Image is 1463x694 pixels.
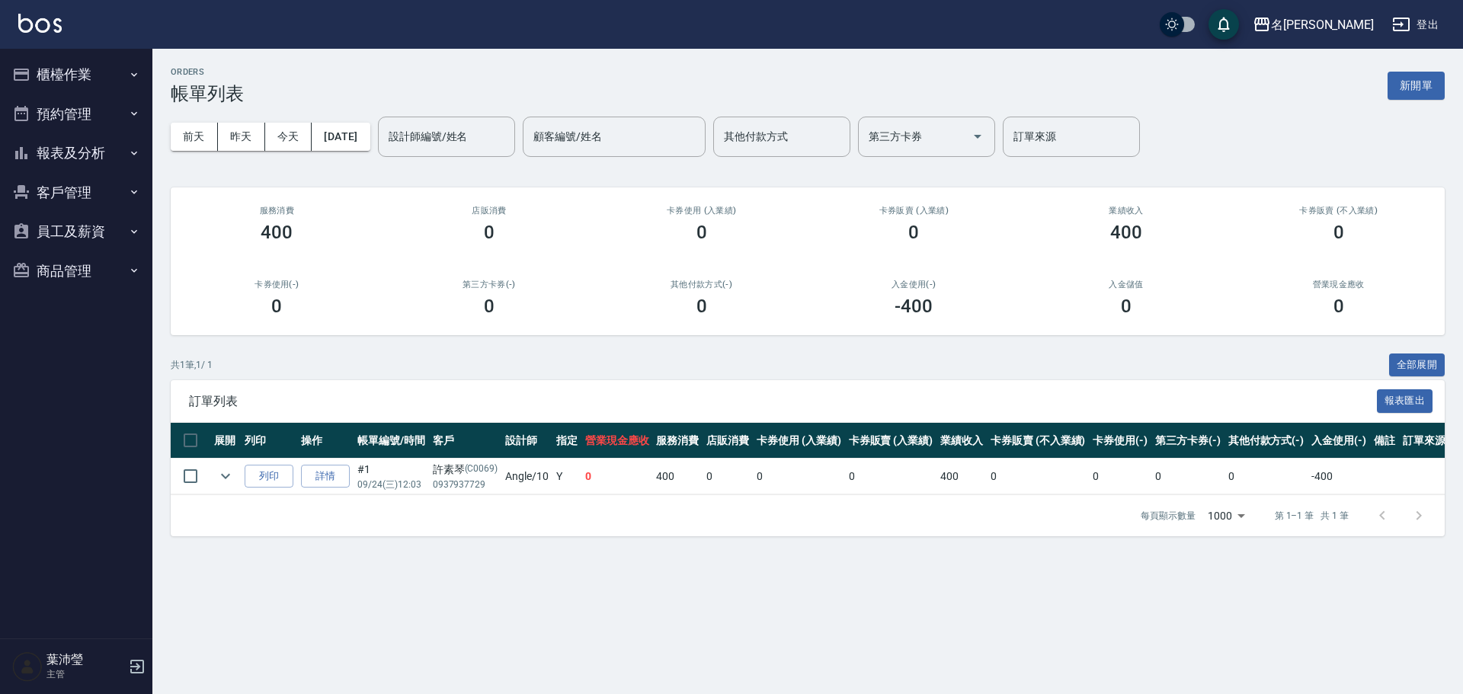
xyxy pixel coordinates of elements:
[613,206,789,216] h2: 卡券使用 (入業績)
[1333,222,1344,243] h3: 0
[703,459,753,494] td: 0
[501,423,552,459] th: 設計師
[218,123,265,151] button: 昨天
[261,222,293,243] h3: 400
[845,459,937,494] td: 0
[484,296,495,317] h3: 0
[581,423,653,459] th: 營業現金應收
[1225,459,1308,494] td: 0
[245,465,293,488] button: 列印
[1247,9,1380,40] button: 名[PERSON_NAME]
[1386,11,1445,39] button: 登出
[6,212,146,251] button: 員工及薪資
[552,459,581,494] td: Y
[1151,423,1225,459] th: 第三方卡券(-)
[987,423,1089,459] th: 卡券販賣 (不入業績)
[301,465,350,488] a: 詳情
[552,423,581,459] th: 指定
[433,462,498,478] div: 許素琴
[895,296,933,317] h3: -400
[18,14,62,33] img: Logo
[402,280,578,289] h2: 第三方卡券(-)
[753,423,845,459] th: 卡券使用 (入業績)
[1308,459,1370,494] td: -400
[652,423,703,459] th: 服務消費
[171,358,213,372] p: 共 1 筆, 1 / 1
[1089,423,1151,459] th: 卡券使用(-)
[357,478,425,491] p: 09/24 (三) 12:03
[210,423,241,459] th: 展開
[501,459,552,494] td: Angle /10
[1089,459,1151,494] td: 0
[171,67,244,77] h2: ORDERS
[1250,206,1426,216] h2: 卡券販賣 (不入業績)
[297,423,354,459] th: 操作
[6,251,146,291] button: 商品管理
[484,222,495,243] h3: 0
[936,423,987,459] th: 業績收入
[189,206,365,216] h3: 服務消費
[46,652,124,667] h5: 葉沛瑩
[908,222,919,243] h3: 0
[1377,389,1433,413] button: 報表匯出
[1121,296,1132,317] h3: 0
[826,206,1002,216] h2: 卡券販賣 (入業績)
[214,465,237,488] button: expand row
[354,459,429,494] td: #1
[1225,423,1308,459] th: 其他付款方式(-)
[652,459,703,494] td: 400
[703,423,753,459] th: 店販消費
[1271,15,1374,34] div: 名[PERSON_NAME]
[1388,72,1445,100] button: 新開單
[402,206,578,216] h2: 店販消費
[1208,9,1239,40] button: save
[189,394,1377,409] span: 訂單列表
[1202,495,1250,536] div: 1000
[312,123,370,151] button: [DATE]
[581,459,653,494] td: 0
[1370,423,1399,459] th: 備註
[987,459,1089,494] td: 0
[753,459,845,494] td: 0
[6,94,146,134] button: 預約管理
[1275,509,1349,523] p: 第 1–1 筆 共 1 筆
[1250,280,1426,289] h2: 營業現金應收
[1377,393,1433,408] a: 報表匯出
[1308,423,1370,459] th: 入金使用(-)
[1388,78,1445,92] a: 新開單
[465,462,498,478] p: (C0069)
[171,83,244,104] h3: 帳單列表
[1399,423,1449,459] th: 訂單來源
[1039,206,1215,216] h2: 業績收入
[46,667,124,681] p: 主管
[1110,222,1142,243] h3: 400
[1151,459,1225,494] td: 0
[171,123,218,151] button: 前天
[936,459,987,494] td: 400
[265,123,312,151] button: 今天
[696,296,707,317] h3: 0
[6,133,146,173] button: 報表及分析
[965,124,990,149] button: Open
[6,173,146,213] button: 客戶管理
[6,55,146,94] button: 櫃檯作業
[826,280,1002,289] h2: 入金使用(-)
[189,280,365,289] h2: 卡券使用(-)
[1039,280,1215,289] h2: 入金儲值
[241,423,297,459] th: 列印
[845,423,937,459] th: 卡券販賣 (入業績)
[271,296,282,317] h3: 0
[1389,353,1445,377] button: 全部展開
[1333,296,1344,317] h3: 0
[1141,509,1196,523] p: 每頁顯示數量
[354,423,429,459] th: 帳單編號/時間
[12,651,43,682] img: Person
[433,478,498,491] p: 0937937729
[613,280,789,289] h2: 其他付款方式(-)
[696,222,707,243] h3: 0
[429,423,502,459] th: 客戶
